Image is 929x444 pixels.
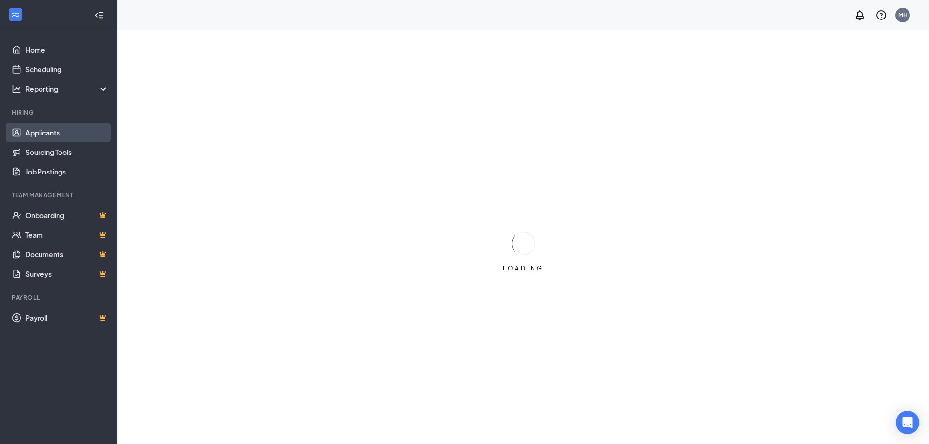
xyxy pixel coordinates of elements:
[25,40,109,59] a: Home
[12,293,107,302] div: Payroll
[12,84,21,94] svg: Analysis
[499,264,548,272] div: LOADING
[12,191,107,199] div: Team Management
[25,142,109,162] a: Sourcing Tools
[25,59,109,79] a: Scheduling
[25,308,109,328] a: PayrollCrown
[25,84,109,94] div: Reporting
[25,245,109,264] a: DocumentsCrown
[12,108,107,116] div: Hiring
[25,225,109,245] a: TeamCrown
[898,11,908,19] div: MH
[896,411,919,434] div: Open Intercom Messenger
[11,10,20,19] svg: WorkstreamLogo
[25,206,109,225] a: OnboardingCrown
[25,162,109,181] a: Job Postings
[854,9,866,21] svg: Notifications
[875,9,887,21] svg: QuestionInfo
[94,10,104,20] svg: Collapse
[25,123,109,142] a: Applicants
[25,264,109,284] a: SurveysCrown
